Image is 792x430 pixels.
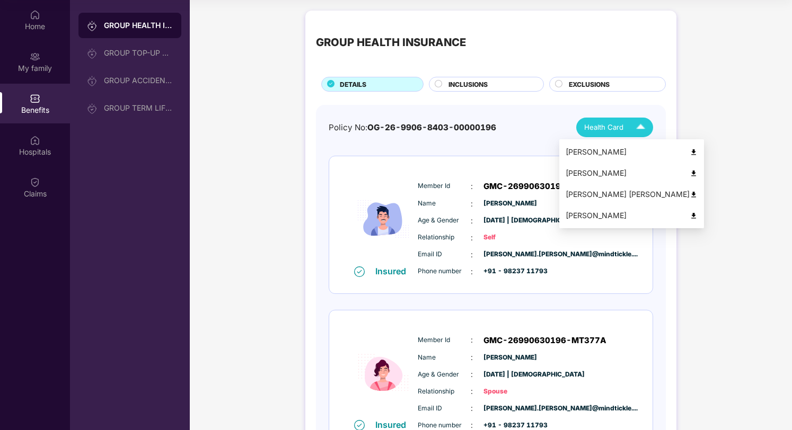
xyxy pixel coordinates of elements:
[690,191,698,199] img: svg+xml;base64,PHN2ZyB4bWxucz0iaHR0cDovL3d3dy53My5vcmcvMjAwMC9zdmciIHdpZHRoPSI0OCIgaGVpZ2h0PSI0OC...
[418,335,471,345] span: Member Id
[483,249,536,259] span: [PERSON_NAME].[PERSON_NAME]@mindtickle....
[104,76,173,85] div: GROUP ACCIDENTAL INSURANCE
[418,353,471,363] span: Name
[483,216,536,226] span: [DATE] | [DEMOGRAPHIC_DATA]
[418,232,471,243] span: Relationship
[104,49,173,57] div: GROUP TOP-UP POLICY
[367,122,496,132] span: OG-26-9906-8403-00000196
[354,266,365,277] img: svg+xml;base64,PHN2ZyB4bWxucz0iaHR0cDovL3d3dy53My5vcmcvMjAwMC9zdmciIHdpZHRoPSIxNiIgaGVpZ2h0PSIxNi...
[418,216,471,226] span: Age & Gender
[584,122,623,133] span: Health Card
[87,48,98,59] img: svg+xml;base64,PHN2ZyB3aWR0aD0iMjAiIGhlaWdodD0iMjAiIHZpZXdCb3g9IjAgMCAyMCAyMCIgZmlsbD0ibm9uZSIgeG...
[418,404,471,414] span: Email ID
[104,20,173,31] div: GROUP HEALTH INSURANCE
[418,181,471,191] span: Member Id
[483,387,536,397] span: Spouse
[483,370,536,380] span: [DATE] | [DEMOGRAPHIC_DATA]
[631,118,650,137] img: Icuh8uwCUCF+XjCZyLQsAKiDCM9HiE6CMYmKQaPGkZKaA32CAAACiQcFBJY0IsAAAAASUVORK5CYII=
[316,34,466,51] div: GROUP HEALTH INSURANCE
[375,419,412,430] div: Insured
[30,51,40,62] img: svg+xml;base64,PHN2ZyB3aWR0aD0iMjAiIGhlaWdodD0iMjAiIHZpZXdCb3g9IjAgMCAyMCAyMCIgZmlsbD0ibm9uZSIgeG...
[483,266,536,276] span: +91 - 98237 11793
[87,21,98,31] img: svg+xml;base64,PHN2ZyB3aWR0aD0iMjAiIGhlaWdodD0iMjAiIHZpZXdCb3g9IjAgMCAyMCAyMCIgZmlsbD0ibm9uZSIgeG...
[569,79,610,89] span: EXCLUSIONS
[471,232,473,244] span: :
[87,76,98,86] img: svg+xml;base64,PHN2ZyB3aWR0aD0iMjAiIGhlaWdodD0iMjAiIHZpZXdCb3g9IjAgMCAyMCAyMCIgZmlsbD0ibm9uZSIgeG...
[471,249,473,261] span: :
[375,266,412,276] div: Insured
[87,103,98,114] img: svg+xml;base64,PHN2ZyB3aWR0aD0iMjAiIGhlaWdodD0iMjAiIHZpZXdCb3g9IjAgMCAyMCAyMCIgZmlsbD0ibm9uZSIgeG...
[329,121,496,134] div: Policy No:
[483,232,536,243] span: Self
[483,334,606,347] span: GMC-26990630196-MT377A
[690,148,698,156] img: svg+xml;base64,PHN2ZyB4bWxucz0iaHR0cDovL3d3dy53My5vcmcvMjAwMC9zdmciIHdpZHRoPSI0OCIgaGVpZ2h0PSI0OC...
[30,177,40,187] img: svg+xml;base64,PHN2ZyBpZD0iQ2xhaW0iIHhtbG5zPSJodHRwOi8vd3d3LnczLm9yZy8yMDAwL3N2ZyIgd2lkdGg9IjIwIi...
[418,249,471,259] span: Email ID
[30,93,40,104] img: svg+xml;base64,PHN2ZyBpZD0iQmVuZWZpdHMiIHhtbG5zPSJodHRwOi8vd3d3LnczLm9yZy8yMDAwL3N2ZyIgd2lkdGg9Ij...
[483,353,536,363] span: [PERSON_NAME]
[471,198,473,210] span: :
[471,266,473,277] span: :
[566,189,698,200] div: [PERSON_NAME] [PERSON_NAME]
[30,135,40,146] img: svg+xml;base64,PHN2ZyBpZD0iSG9zcGl0YWxzIiB4bWxucz0iaHR0cDovL3d3dy53My5vcmcvMjAwMC9zdmciIHdpZHRoPS...
[471,402,473,414] span: :
[340,79,366,89] span: DETAILS
[104,104,173,112] div: GROUP TERM LIFE INSURANCE
[566,167,698,179] div: [PERSON_NAME]
[418,370,471,380] span: Age & Gender
[471,334,473,346] span: :
[448,79,488,89] span: INCLUSIONS
[566,146,698,158] div: [PERSON_NAME]
[471,386,473,397] span: :
[30,10,40,20] img: svg+xml;base64,PHN2ZyBpZD0iSG9tZSIgeG1sbnM9Imh0dHA6Ly93d3cudzMub3JnLzIwMDAvc3ZnIiB3aWR0aD0iMjAiIG...
[418,199,471,209] span: Name
[483,404,536,414] span: [PERSON_NAME].[PERSON_NAME]@mindtickle....
[483,199,536,209] span: [PERSON_NAME]
[471,181,473,192] span: :
[471,369,473,380] span: :
[471,352,473,363] span: :
[351,326,415,419] img: icon
[351,173,415,265] img: icon
[418,266,471,276] span: Phone number
[471,215,473,227] span: :
[566,210,698,221] div: [PERSON_NAME]
[483,180,600,193] span: GMC-26990630196-MT377
[690,169,698,177] img: svg+xml;base64,PHN2ZyB4bWxucz0iaHR0cDovL3d3dy53My5vcmcvMjAwMC9zdmciIHdpZHRoPSI0OCIgaGVpZ2h0PSI0OC...
[690,212,698,220] img: svg+xml;base64,PHN2ZyB4bWxucz0iaHR0cDovL3d3dy53My5vcmcvMjAwMC9zdmciIHdpZHRoPSI0OCIgaGVpZ2h0PSI0OC...
[418,387,471,397] span: Relationship
[576,118,653,137] button: Health Card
